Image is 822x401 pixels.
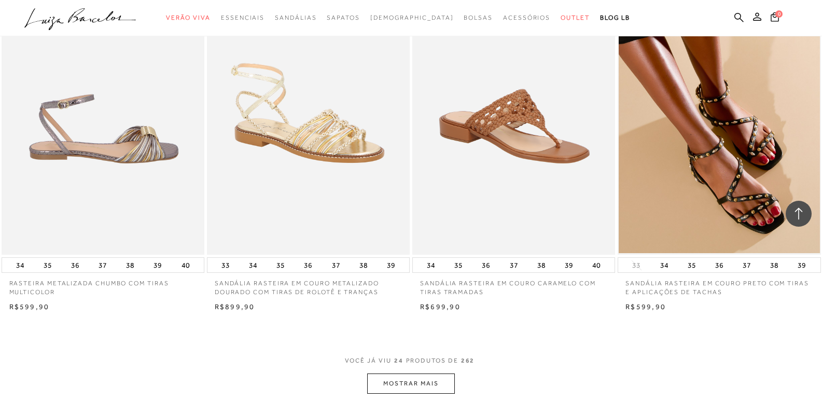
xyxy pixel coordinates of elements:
button: 33 [629,260,644,270]
button: 37 [507,258,521,272]
button: 34 [424,258,438,272]
a: categoryNavScreenReaderText [464,8,493,27]
button: 36 [712,258,727,272]
span: 24 [394,357,403,364]
button: 35 [685,258,699,272]
a: categoryNavScreenReaderText [561,8,590,27]
button: 38 [356,258,371,272]
button: 34 [657,258,672,272]
a: noSubCategoriesText [370,8,454,27]
button: 38 [123,258,137,272]
button: 40 [178,258,193,272]
a: BLOG LB [600,8,630,27]
button: 38 [534,258,549,272]
span: VOCÊ JÁ VIU PRODUTOS DE [345,357,478,364]
span: R$599,90 [9,302,50,311]
span: [DEMOGRAPHIC_DATA] [370,14,454,21]
span: Acessórios [503,14,550,21]
button: 39 [384,258,398,272]
button: 37 [95,258,110,272]
button: 35 [451,258,466,272]
span: R$599,90 [625,302,666,311]
span: Bolsas [464,14,493,21]
span: 262 [461,357,475,364]
button: 36 [301,258,315,272]
button: 33 [218,258,233,272]
button: 38 [767,258,782,272]
button: 0 [768,11,782,25]
button: 39 [150,258,165,272]
a: RASTEIRA METALIZADA CHUMBO COM TIRAS MULTICOLOR [2,273,204,297]
span: Verão Viva [166,14,211,21]
span: Sapatos [327,14,359,21]
span: Essenciais [221,14,264,21]
span: Outlet [561,14,590,21]
button: 39 [562,258,576,272]
button: 36 [68,258,82,272]
button: 37 [329,258,343,272]
button: 34 [13,258,27,272]
span: R$699,90 [420,302,461,311]
a: categoryNavScreenReaderText [327,8,359,27]
button: 35 [273,258,288,272]
button: 39 [795,258,809,272]
button: MOSTRAR MAIS [367,374,454,394]
a: SANDÁLIA RASTEIRA EM COURO METALIZADO DOURADO COM TIRAS DE ROLOTÊ E TRANÇAS [207,273,410,297]
button: 35 [40,258,55,272]
a: SANDÁLIA RASTEIRA EM COURO CARAMELO COM TIRAS TRAMADAS [412,273,615,297]
button: 36 [479,258,493,272]
button: 37 [740,258,754,272]
span: Sandálias [275,14,316,21]
a: categoryNavScreenReaderText [503,8,550,27]
button: 40 [589,258,604,272]
a: SANDÁLIA RASTEIRA EM COURO PRETO COM TIRAS E APLICAÇÕES DE TACHAS [618,273,820,297]
a: categoryNavScreenReaderText [166,8,211,27]
a: categoryNavScreenReaderText [221,8,264,27]
span: BLOG LB [600,14,630,21]
button: 34 [246,258,260,272]
a: categoryNavScreenReaderText [275,8,316,27]
span: 0 [775,10,783,18]
span: R$899,90 [215,302,255,311]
